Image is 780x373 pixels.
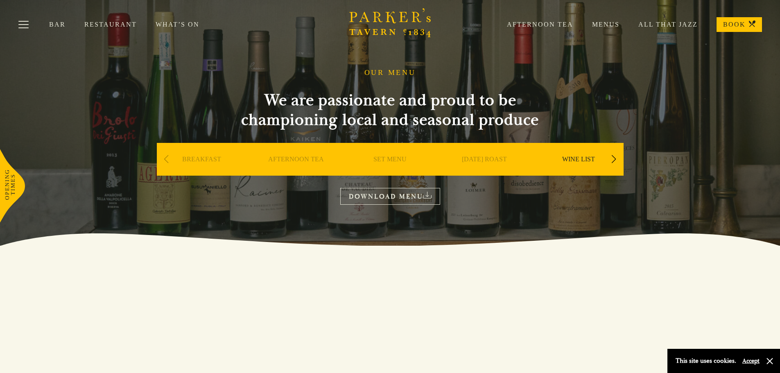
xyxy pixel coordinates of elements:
div: 4 / 9 [439,143,529,200]
div: 5 / 9 [534,143,624,200]
h1: OUR MENU [364,68,416,77]
a: AFTERNOON TEA [268,155,324,188]
div: 1 / 9 [157,143,247,200]
a: WINE LIST [562,155,595,188]
a: BREAKFAST [182,155,221,188]
div: Previous slide [161,150,172,168]
button: Accept [742,357,760,365]
a: DOWNLOAD MENU [340,188,440,205]
div: Next slide [608,150,619,168]
div: 3 / 9 [345,143,435,200]
p: This site uses cookies. [676,355,736,367]
button: Close and accept [766,357,774,365]
a: SET MENU [373,155,407,188]
div: 2 / 9 [251,143,341,200]
a: [DATE] ROAST [462,155,507,188]
h2: We are passionate and proud to be championing local and seasonal produce [226,90,554,130]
